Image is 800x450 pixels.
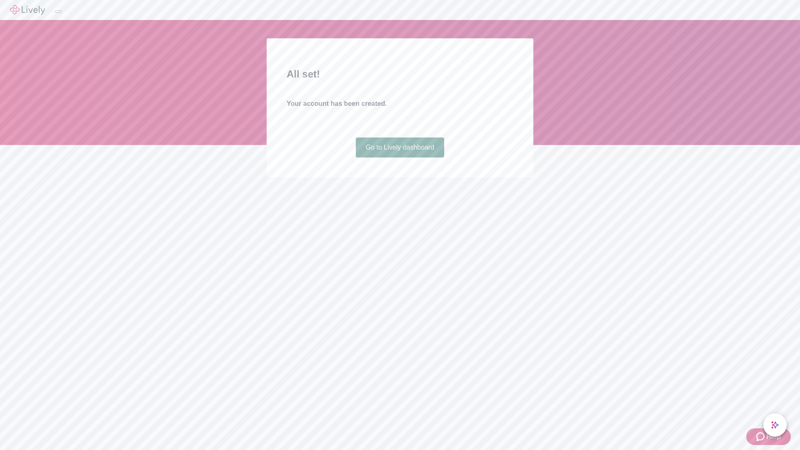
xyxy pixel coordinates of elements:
[756,432,766,442] svg: Zendesk support icon
[356,137,445,157] a: Go to Lively dashboard
[287,99,513,109] h4: Your account has been created.
[10,5,45,15] img: Lively
[763,413,787,437] button: chat
[771,421,779,429] svg: Lively AI Assistant
[746,428,791,445] button: Zendesk support iconHelp
[55,10,62,13] button: Log out
[287,67,513,82] h2: All set!
[766,432,781,442] span: Help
